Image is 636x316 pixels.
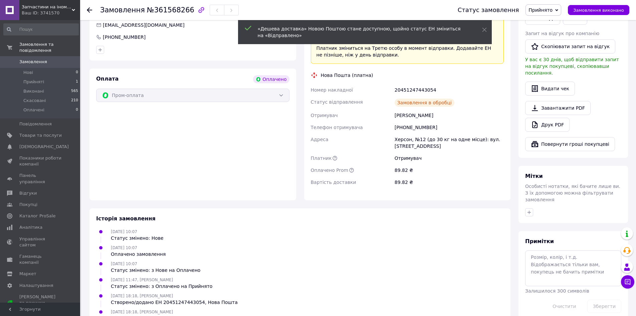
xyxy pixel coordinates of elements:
input: Пошук [3,23,79,35]
button: Скопіювати запит на відгук [525,39,615,54]
span: Мітки [525,173,543,179]
span: Оплачені [23,107,44,113]
div: Створено/додано ЕН 20451247443054, Нова Пошта [111,299,238,306]
div: Платник зміниться на Третю особу в момент відправки. Додавайте ЕН не пізніше, ніж у день відправки. [316,45,498,58]
div: Статус змінено: Нове [111,235,164,241]
span: 1 [76,79,78,85]
span: [DATE] 18:18, [PERSON_NAME] [111,294,173,298]
div: Нова Пошта (платна) [319,72,375,79]
span: [EMAIL_ADDRESS][DOMAIN_NAME] [103,22,185,28]
span: Маркет [19,271,36,277]
span: Оплата [96,76,119,82]
span: Показники роботи компанії [19,155,62,167]
span: Адреса [311,137,329,142]
span: Вартість доставки [311,180,356,185]
div: Статус змінено: з Нове на Оплачено [111,267,200,274]
span: 210 [71,98,78,104]
button: Видати чек [525,82,575,96]
div: 89.82 ₴ [393,164,505,176]
button: Чат з покупцем [621,275,634,289]
span: Статус відправлення [311,99,363,105]
span: [DATE] 10:07 [111,229,137,234]
span: 0 [76,70,78,76]
button: Повернути гроші покупцеві [525,137,615,151]
span: №361568266 [147,6,194,14]
span: Особисті нотатки, які бачите лише ви. З їх допомогою можна фільтрувати замовлення [525,184,620,202]
span: [DATE] 11:47, [PERSON_NAME] [111,278,173,282]
span: Управління сайтом [19,236,62,248]
span: У вас є 30 днів, щоб відправити запит на відгук покупцеві, скопіювавши посилання. [525,57,619,76]
div: Херсон, №12 (до 30 кг на одне місце): вул. [STREET_ADDRESS] [393,133,505,152]
span: Прийнято [528,7,553,13]
span: Замовлення [100,6,145,14]
span: Панель управління [19,173,62,185]
div: Статус змінено: з Оплачено на Прийнято [111,283,212,290]
span: [DATE] 10:07 [111,261,137,266]
span: Покупці [19,202,37,208]
div: [PHONE_NUMBER] [102,34,146,40]
span: [PERSON_NAME] та рахунки [19,294,62,312]
span: Примітки [525,238,554,244]
span: Повідомлення [19,121,52,127]
button: Замовлення виконано [568,5,629,15]
span: [DATE] 10:07 [111,245,137,250]
span: Оплачено Prom [311,168,349,173]
span: Запчастини на іномарки [22,4,72,10]
div: Повернутися назад [87,7,92,13]
div: Оплачено замовлення [111,251,166,257]
span: Запит на відгук про компанію [525,31,599,36]
span: Товари та послуги [19,132,62,138]
span: Аналітика [19,224,42,230]
div: Отримувач [393,152,505,164]
span: Налаштування [19,283,53,289]
span: [DATE] 18:18, [PERSON_NAME] [111,310,173,314]
span: Замовлення [19,59,47,65]
span: Історія замовлення [96,215,156,222]
span: Каталог ProSale [19,213,55,219]
span: Відгуки [19,190,37,196]
span: Платник [311,155,332,161]
a: Завантажити PDF [525,101,591,115]
div: [PHONE_NUMBER] [393,121,505,133]
span: Замовлення виконано [573,8,624,13]
span: Прийняті [23,79,44,85]
span: [DEMOGRAPHIC_DATA] [19,144,69,150]
span: Замовлення та повідомлення [19,41,80,54]
div: [PERSON_NAME] [393,109,505,121]
span: Нові [23,70,33,76]
div: 20451247443054 [393,84,505,96]
span: Скасовані [23,98,46,104]
span: Залишилося 300 символів [525,288,589,294]
span: Телефон отримувача [311,125,363,130]
div: «Дешева доставка» Новою Поштою стане доступною, щойно статус ЕН зміниться на «Відправлено» [258,25,465,39]
div: Статус замовлення [458,7,519,13]
span: 0 [76,107,78,113]
span: 565 [71,88,78,94]
span: Номер накладної [311,87,353,93]
a: Друк PDF [525,118,570,132]
div: Оплачено [253,75,289,83]
span: Отримувач [311,113,338,118]
span: Виконані [23,88,44,94]
div: 89.82 ₴ [393,176,505,188]
span: Гаманець компанії [19,253,62,266]
div: Ваш ID: 3741570 [22,10,80,16]
div: Замовлення в обробці [395,99,454,107]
